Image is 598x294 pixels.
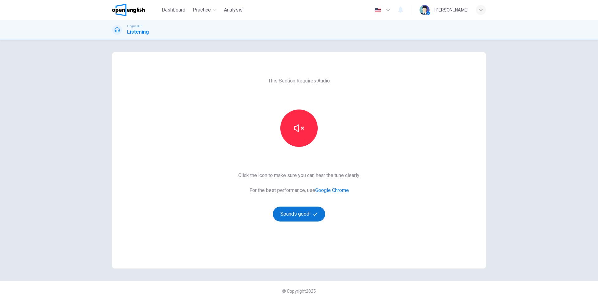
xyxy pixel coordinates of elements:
div: [PERSON_NAME] [434,6,468,14]
span: This Section Requires Audio [268,77,330,85]
button: Sounds good! [273,207,325,222]
img: en [374,8,382,12]
span: Linguaskill [127,24,142,28]
img: OpenEnglish logo [112,4,145,16]
a: Google Chrome [315,187,349,193]
button: Practice [190,4,219,16]
h1: Listening [127,28,149,36]
span: For the best performance, use [238,187,360,194]
span: Click the icon to make sure you can hear the tune clearly. [238,172,360,179]
a: OpenEnglish logo [112,4,159,16]
span: Analysis [224,6,243,14]
span: Practice [193,6,211,14]
span: © Copyright 2025 [282,289,316,294]
span: Dashboard [162,6,185,14]
button: Dashboard [159,4,188,16]
img: Profile picture [420,5,430,15]
button: Analysis [221,4,245,16]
